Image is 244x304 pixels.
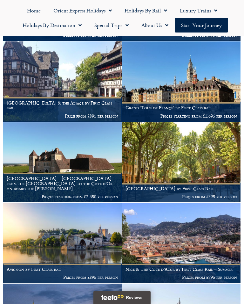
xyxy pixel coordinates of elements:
[122,41,241,122] a: Grand ‘Tour de France’ by First Class rail Prices starting from £1,695 per person
[135,18,175,33] a: About Us
[3,122,122,203] a: [GEOGRAPHIC_DATA] – [GEOGRAPHIC_DATA] from the [GEOGRAPHIC_DATA] to the Côte d’Or on board the [P...
[173,3,224,18] a: Luxury Trains
[122,203,241,283] a: Nice & The Côte d’Azur by First Class Rail – Summer Prices from £795 per person
[175,18,228,33] a: Start your Journey
[7,275,118,280] p: Prices from £895 per person
[16,18,88,33] a: Holidays by Destination
[118,3,173,18] a: Holidays by Rail
[125,186,237,191] h1: [GEOGRAPHIC_DATA] by First Class Rail
[125,267,237,272] h1: Nice & The Côte d’Azur by First Class Rail – Summer
[47,3,118,18] a: Orient Express Holidays
[7,113,118,119] p: Price from £895 per person
[3,203,122,283] a: Avignon by First Class rail Prices from £895 per person
[21,3,47,18] a: Home
[7,194,118,199] p: Prices starting from £2,350 per person
[125,105,237,110] h1: Grand ‘Tour de France’ by First Class rail
[125,194,237,199] p: Prices from £895 per person
[125,275,237,280] p: Prices from £795 per person
[7,176,118,191] h1: [GEOGRAPHIC_DATA] – [GEOGRAPHIC_DATA] from the [GEOGRAPHIC_DATA] to the Côte d’Or on board the [P...
[122,122,241,203] a: [GEOGRAPHIC_DATA] by First Class Rail Prices from £895 per person
[7,100,118,111] h1: [GEOGRAPHIC_DATA] & the Alsace by First Class rail
[125,113,237,119] p: Prices starting from £1,695 per person
[3,3,241,33] nav: Menu
[88,18,135,33] a: Special Trips
[7,267,118,272] h1: Avignon by First Class rail
[3,41,122,122] a: [GEOGRAPHIC_DATA] & the Alsace by First Class rail Price from £895 per person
